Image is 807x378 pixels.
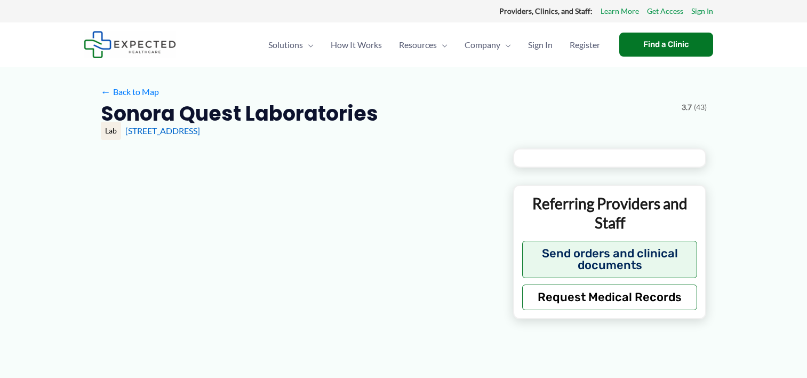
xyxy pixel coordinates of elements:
[465,26,500,64] span: Company
[522,241,698,278] button: Send orders and clinical documents
[331,26,382,64] span: How It Works
[260,26,609,64] nav: Primary Site Navigation
[101,122,121,140] div: Lab
[101,100,378,127] h2: Sonora Quest Laboratories
[570,26,600,64] span: Register
[84,31,176,58] img: Expected Healthcare Logo - side, dark font, small
[268,26,303,64] span: Solutions
[101,86,111,97] span: ←
[682,100,692,114] span: 3.7
[522,285,698,310] button: Request Medical Records
[520,26,561,64] a: Sign In
[125,125,200,136] a: [STREET_ADDRESS]
[399,26,437,64] span: Resources
[390,26,456,64] a: ResourcesMenu Toggle
[561,26,609,64] a: Register
[619,33,713,57] a: Find a Clinic
[260,26,322,64] a: SolutionsMenu Toggle
[691,4,713,18] a: Sign In
[101,84,159,100] a: ←Back to Map
[303,26,314,64] span: Menu Toggle
[437,26,448,64] span: Menu Toggle
[500,26,511,64] span: Menu Toggle
[528,26,553,64] span: Sign In
[601,4,639,18] a: Learn More
[499,6,593,15] strong: Providers, Clinics, and Staff:
[456,26,520,64] a: CompanyMenu Toggle
[322,26,390,64] a: How It Works
[694,100,707,114] span: (43)
[647,4,683,18] a: Get Access
[522,194,698,233] p: Referring Providers and Staff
